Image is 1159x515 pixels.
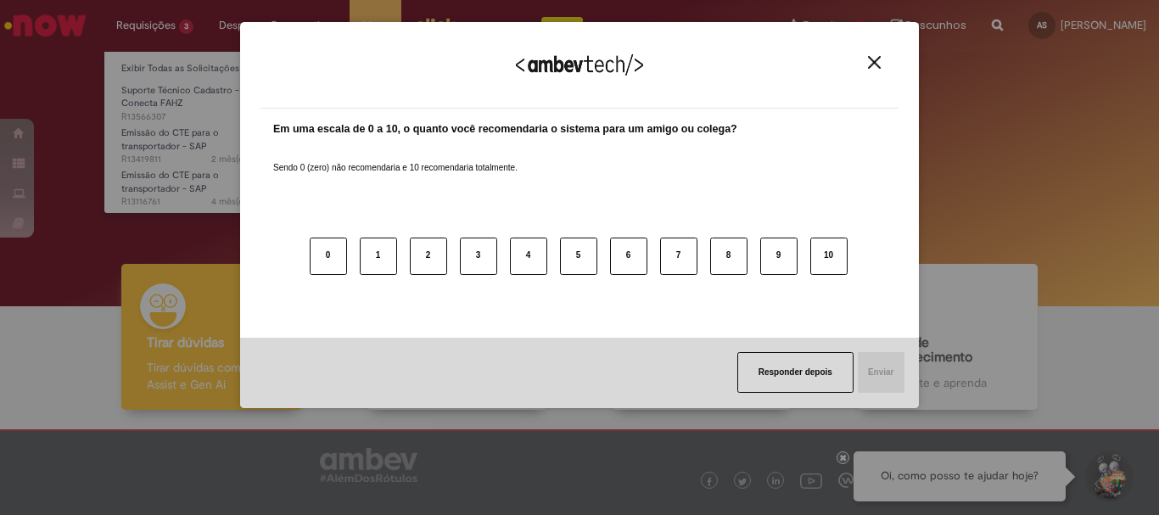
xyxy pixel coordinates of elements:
[737,352,854,393] button: Responder depois
[516,54,643,76] img: Logo Ambevtech
[273,121,737,137] label: Em uma escala de 0 a 10, o quanto você recomendaria o sistema para um amigo ou colega?
[360,238,397,275] button: 1
[460,238,497,275] button: 3
[810,238,848,275] button: 10
[560,238,597,275] button: 5
[760,238,798,275] button: 9
[868,56,881,69] img: Close
[863,55,886,70] button: Close
[710,238,747,275] button: 8
[310,238,347,275] button: 0
[273,142,518,174] label: Sendo 0 (zero) não recomendaria e 10 recomendaria totalmente.
[610,238,647,275] button: 6
[660,238,697,275] button: 7
[510,238,547,275] button: 4
[410,238,447,275] button: 2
